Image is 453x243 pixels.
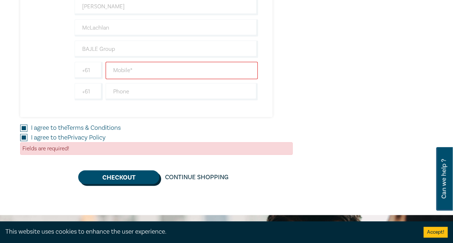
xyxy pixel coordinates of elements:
[78,170,159,184] button: Checkout
[423,227,448,238] button: Accept cookies
[75,83,103,100] input: +61
[159,170,234,184] a: Continue Shopping
[67,124,121,132] a: Terms & Conditions
[67,133,106,141] a: Privacy Policy
[75,19,258,36] input: Last Name*
[440,151,447,206] span: Can we help ?
[31,123,121,133] label: I agree to the
[106,83,258,100] input: Phone
[5,227,413,237] div: This website uses cookies to enhance the user experience.
[106,62,258,79] input: Mobile*
[31,133,106,142] label: I agree to the
[75,40,258,58] input: Company
[20,142,293,155] div: Fields are required!
[75,62,103,79] input: +61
